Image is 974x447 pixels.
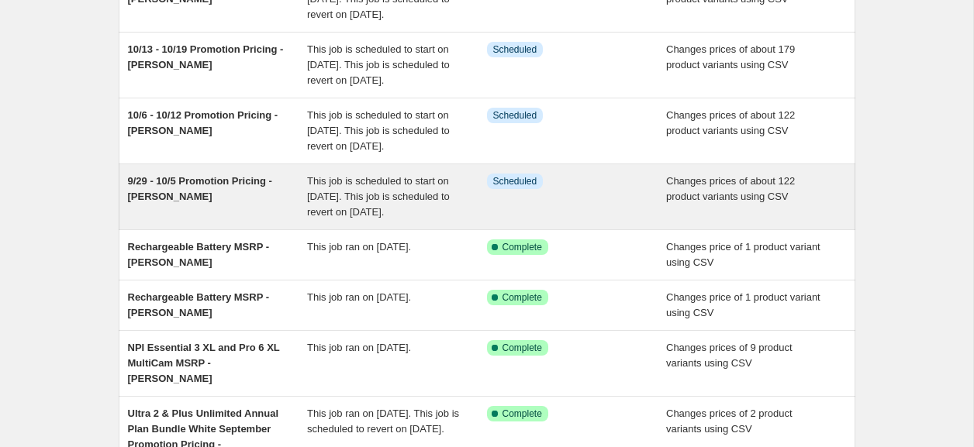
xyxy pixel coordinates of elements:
span: Changes prices of about 179 product variants using CSV [666,43,795,70]
span: This job ran on [DATE]. This job is scheduled to revert on [DATE]. [307,407,459,435]
span: Scheduled [493,43,537,56]
span: Complete [503,407,542,420]
span: This job is scheduled to start on [DATE]. This job is scheduled to revert on [DATE]. [307,43,450,86]
span: This job is scheduled to start on [DATE]. This job is scheduled to revert on [DATE]. [307,175,450,218]
span: Changes prices of about 122 product variants using CSV [666,109,795,136]
span: Scheduled [493,175,537,187]
span: Changes prices of about 122 product variants using CSV [666,175,795,202]
span: This job ran on [DATE]. [307,241,411,253]
span: Complete [503,241,542,253]
span: Changes price of 1 product variant using CSV [666,241,820,268]
span: Complete [503,291,542,304]
span: Changes prices of 9 product variants using CSV [666,342,793,369]
span: This job ran on [DATE]. [307,342,411,353]
span: 10/6 - 10/12 Promotion Pricing - [PERSON_NAME] [128,109,278,136]
span: This job is scheduled to start on [DATE]. This job is scheduled to revert on [DATE]. [307,109,450,152]
span: This job ran on [DATE]. [307,291,411,303]
span: Rechargeable Battery MSRP - [PERSON_NAME] [128,291,270,318]
span: NPI Essential 3 XL and Pro 6 XL MultiCam MSRP - [PERSON_NAME] [128,342,280,384]
span: Scheduled [493,109,537,122]
span: Changes prices of 2 product variants using CSV [666,407,793,435]
span: Changes price of 1 product variant using CSV [666,291,820,318]
span: 10/13 - 10/19 Promotion Pricing - [PERSON_NAME] [128,43,284,70]
span: Rechargeable Battery MSRP - [PERSON_NAME] [128,241,270,268]
span: 9/29 - 10/5 Promotion Pricing - [PERSON_NAME] [128,175,272,202]
span: Complete [503,342,542,354]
